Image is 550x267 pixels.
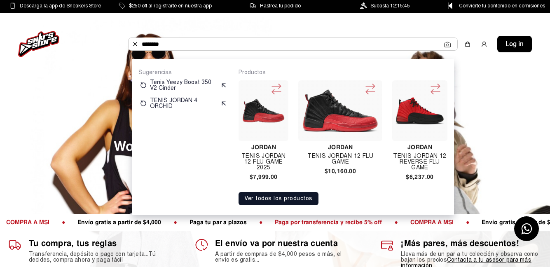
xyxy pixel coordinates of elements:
[215,251,356,263] h2: A partir de compras de $4,000 pesos o más, el envío es gratis...
[506,39,524,49] span: Log in
[140,82,147,89] img: restart.svg
[29,238,170,248] h1: Tu compra, tus reglas
[242,89,285,132] img: TENIS JORDAN 12 FLU GAME 2025
[239,153,288,171] h4: TENIS JORDAN 12 FLU GAME 2025
[239,69,447,76] p: Productos
[150,98,217,109] p: TENIS JORDAN 4 ORCHID
[334,218,349,226] span: ●
[396,87,444,135] img: Tenis Jordan 12 Reverse Flu Game
[239,192,318,205] button: Ver todos los productos
[20,1,101,10] span: Descarga la app de Sneakers Store
[132,41,138,47] img: Buscar
[349,218,405,226] span: COMPRA A MSI
[239,144,288,150] h4: Jordan
[517,218,533,226] span: ●
[138,69,229,76] p: Sugerencias
[260,1,301,10] span: Rastrea tu pedido
[215,238,356,248] h1: El envío va por nuestra cuenta
[370,1,410,10] span: Subasta 12:15:45
[298,144,382,150] h4: Jordan
[239,174,288,180] h4: $7,999.00
[302,89,379,133] img: Tenis Jordan 12 Flu Game
[392,174,447,180] h4: $6,237.00
[150,80,217,91] p: Tenis Yeezy Boost 350 V2 Cinder
[298,153,382,165] h4: Tenis Jordan 12 Flu Game
[129,1,212,10] span: $250 off al registrarte en nuestra app
[140,100,147,107] img: restart.svg
[392,144,447,150] h4: Jordan
[459,1,545,10] span: Convierte tu contenido en comisiones
[220,100,227,107] img: suggest.svg
[129,218,199,226] span: Paga tu par a plazos
[214,218,334,226] span: Paga por transferencia y recibe 5% off
[199,218,214,226] span: ●
[464,41,471,47] img: shopping
[29,251,170,263] h2: Transferencia, depósito o pago con tarjeta...Tú decides, compra ahora y paga fácil
[114,140,161,153] span: Women
[113,218,129,226] span: ●
[392,153,447,171] h4: Tenis Jordan 12 Reverse Flu Game
[18,31,59,57] img: logo
[405,218,421,226] span: ●
[401,238,542,248] h1: ¡Más pares, más descuentos!
[298,168,382,174] h4: $10,160.00
[421,218,517,226] span: Envío gratis a partir de $4,000
[444,41,451,48] img: Cámara
[481,41,487,47] img: user
[220,82,227,89] img: suggest.svg
[445,2,455,9] img: Control Point Icon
